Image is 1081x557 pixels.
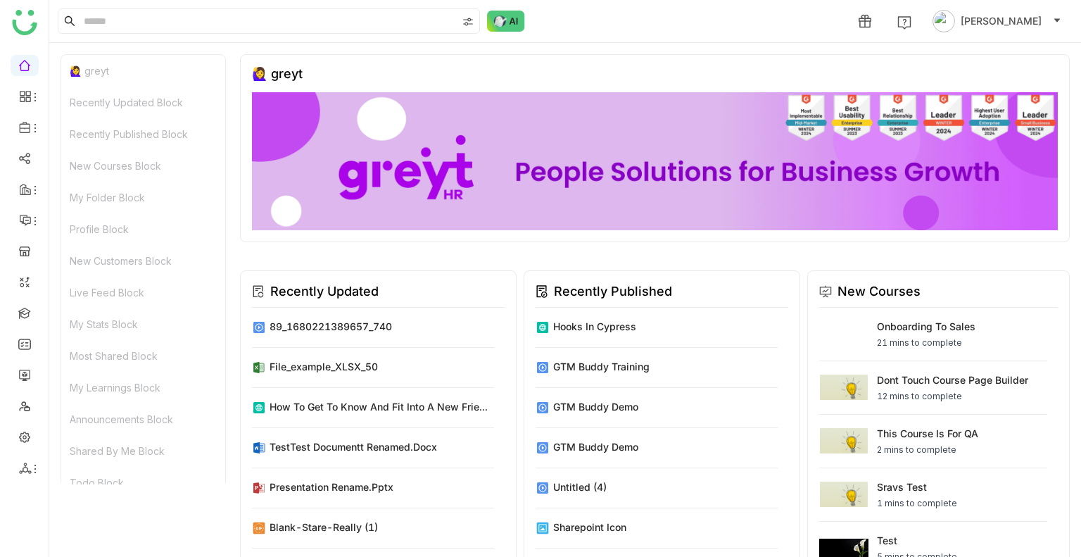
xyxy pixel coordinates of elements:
div: file_example_XLSX_50 [270,359,378,374]
div: Most Shared Block [61,340,225,372]
div: Recently Updated [270,282,379,301]
div: Profile Block [61,213,225,245]
div: test [877,533,957,548]
div: Recently Updated Block [61,87,225,118]
div: My Folder Block [61,182,225,213]
div: How to Get to Know and Fit Into a New Frie... [270,399,488,414]
div: 🙋‍♀️ greyt [252,66,303,81]
div: My Learnings Block [61,372,225,403]
div: Dont touch course page builder [877,373,1028,387]
div: Live Feed Block [61,277,225,308]
div: GTM Buddy Demo [553,439,638,454]
div: Untitled (4) [553,480,607,494]
div: 89_1680221389657_740 [270,319,392,334]
div: My Stats Block [61,308,225,340]
div: New Courses Block [61,150,225,182]
div: 2 mins to complete [877,444,978,456]
div: GTM Buddy Demo [553,399,638,414]
div: Hooks in Cypress [553,319,636,334]
div: This course is for QA [877,426,978,441]
img: avatar [933,10,955,32]
div: Todo Block [61,467,225,499]
div: Announcements Block [61,403,225,435]
img: logo [12,10,37,35]
img: search-type.svg [462,16,474,27]
div: Shared By Me Block [61,435,225,467]
div: Recently Published [554,282,672,301]
span: [PERSON_NAME] [961,13,1042,29]
button: [PERSON_NAME] [930,10,1064,32]
div: New Customers Block [61,245,225,277]
div: 🙋‍♀️ greyt [61,55,225,87]
div: Presentation rename.pptx [270,480,393,494]
div: Recently Published Block [61,118,225,150]
img: 68ca8a786afc163911e2cfd3 [252,92,1058,230]
div: 12 mins to complete [877,390,1028,403]
div: blank-stare-really (1) [270,520,378,534]
div: 1 mins to complete [877,497,957,510]
div: 21 mins to complete [877,337,975,349]
div: Onboarding to Sales [877,319,975,334]
div: New Courses [837,282,921,301]
img: ask-buddy-normal.svg [487,11,525,32]
div: TestTest Documentt renamed.docx [270,439,437,454]
img: help.svg [897,15,911,30]
div: sharepoint icon [553,520,626,534]
div: GTM Buddy Training [553,359,650,374]
div: sravs test [877,480,957,494]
